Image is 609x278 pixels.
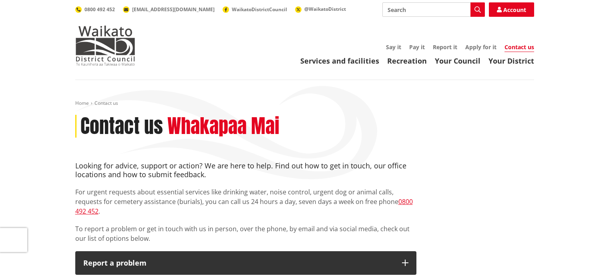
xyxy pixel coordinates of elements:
a: 0800 492 452 [75,6,115,13]
input: Search input [382,2,485,17]
h2: Whakapaa Mai [167,115,279,138]
span: @WaikatoDistrict [304,6,346,12]
h1: Contact us [80,115,163,138]
p: To report a problem or get in touch with us in person, over the phone, by email and via social me... [75,224,416,243]
img: Waikato District Council - Te Kaunihera aa Takiwaa o Waikato [75,26,135,66]
a: Apply for it [465,43,496,51]
a: [EMAIL_ADDRESS][DOMAIN_NAME] [123,6,215,13]
a: @WaikatoDistrict [295,6,346,12]
button: Report a problem [75,251,416,275]
p: Report a problem [83,259,394,267]
a: Say it [386,43,401,51]
span: WaikatoDistrictCouncil [232,6,287,13]
a: Your District [488,56,534,66]
a: Pay it [409,43,425,51]
h4: Looking for advice, support or action? We are here to help. Find out how to get in touch, our off... [75,162,416,179]
span: Contact us [94,100,118,106]
a: Home [75,100,89,106]
a: Report it [433,43,457,51]
a: Services and facilities [300,56,379,66]
span: [EMAIL_ADDRESS][DOMAIN_NAME] [132,6,215,13]
span: 0800 492 452 [84,6,115,13]
a: Account [489,2,534,17]
nav: breadcrumb [75,100,534,107]
a: Contact us [504,43,534,52]
a: Your Council [435,56,480,66]
a: 0800 492 452 [75,197,413,216]
a: WaikatoDistrictCouncil [223,6,287,13]
a: Recreation [387,56,427,66]
p: For urgent requests about essential services like drinking water, noise control, urgent dog or an... [75,187,416,216]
